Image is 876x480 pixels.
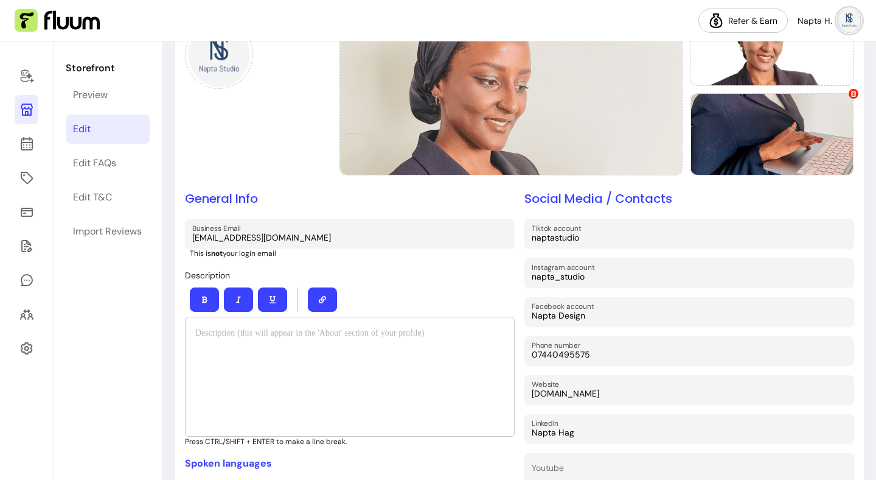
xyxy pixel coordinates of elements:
[532,309,847,322] input: Facebook account
[192,223,245,233] label: Business Email
[185,456,515,471] p: Spoken languages
[532,301,598,311] label: Facebook account
[186,21,252,88] img: https://d22cr2pskkweo8.cloudfront.net/b052a65d-5630-4a73-a96c-a7c767dd465d
[185,437,515,446] p: Press CTRL/SHIFT + ENTER to make a line break.
[690,94,853,175] img: https://d22cr2pskkweo8.cloudfront.net/adbcbe57-ed18-46f9-b125-a9919242ebfa
[73,122,91,136] div: Edit
[837,9,861,33] img: avatar
[532,465,847,478] input: Youtube
[66,80,150,110] a: Preview
[66,217,150,246] a: Import Reviews
[690,4,853,85] img: https://d22cr2pskkweo8.cloudfront.net/c378dbb7-829e-409e-a8fa-a271ccceffba
[15,334,38,363] a: Settings
[192,231,507,244] input: Business Email
[532,418,563,428] label: LinkedIn
[532,426,847,439] input: LinkedIn
[73,156,116,171] div: Edit FAQs
[185,21,253,89] div: Profile picture
[532,340,585,350] label: Phone number
[211,249,223,258] b: not
[340,4,682,175] img: https://d22cr2pskkweo8.cloudfront.net/8982cb43-4c4f-44b6-bc76-d3205452bd6c
[532,223,585,233] label: Tiktok account
[73,224,142,239] div: Import Reviews
[532,387,847,400] input: Website
[73,190,112,205] div: Edit T&C
[690,4,854,86] div: Provider image 2
[532,270,847,283] input: Instagram account
[66,149,150,178] a: Edit FAQs
[524,190,854,207] h2: Social Media / Contacts
[15,129,38,158] a: Calendar
[690,93,854,175] div: Provider image 3
[66,61,150,76] p: Storefront
[15,163,38,192] a: Offerings
[798,15,832,27] span: Napta H.
[532,231,847,244] input: Tiktok account
[532,262,599,272] label: Instagram account
[185,190,515,207] h2: General Info
[73,88,108,102] div: Preview
[190,249,515,258] p: This is your login email
[15,95,38,124] a: Storefront
[698,9,788,33] a: Refer & Earn
[15,266,38,295] a: My Messages
[66,183,150,212] a: Edit T&C
[66,115,150,144] a: Edit
[15,61,38,90] a: Home
[532,348,847,361] input: Phone number
[15,231,38,261] a: Forms
[15,300,38,329] a: Clients
[185,270,230,281] span: Description
[798,9,861,33] button: avatarNapta H.
[15,9,100,32] img: Fluum Logo
[532,379,563,389] label: Website
[15,197,38,227] a: Sales
[339,4,683,175] div: Provider image 1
